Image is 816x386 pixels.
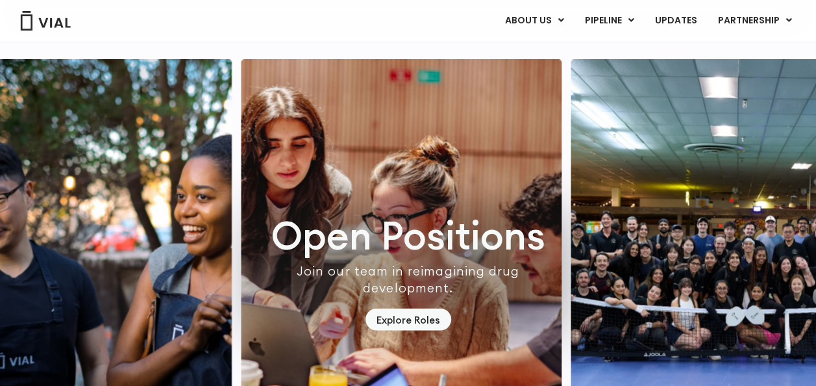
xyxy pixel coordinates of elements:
[19,11,71,31] img: Vial Logo
[495,10,574,32] a: ABOUT USMenu Toggle
[708,10,802,32] a: PARTNERSHIPMenu Toggle
[365,308,451,331] a: Explore Roles
[575,10,644,32] a: PIPELINEMenu Toggle
[645,10,707,32] a: UPDATES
